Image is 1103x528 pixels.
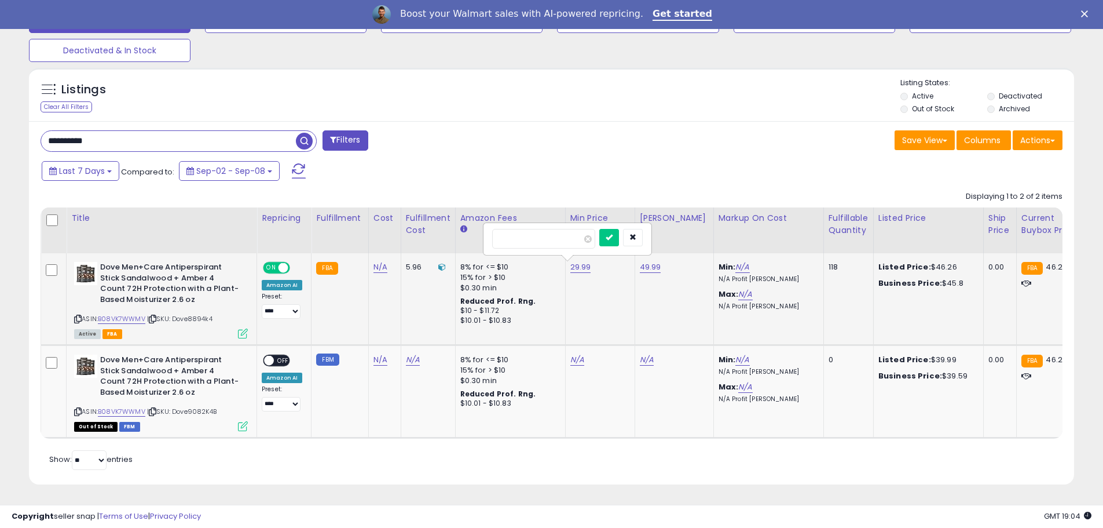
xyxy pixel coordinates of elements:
th: The percentage added to the cost of goods (COGS) that forms the calculator for Min & Max prices. [713,207,823,253]
div: $39.59 [878,371,974,381]
b: Reduced Prof. Rng. [460,296,536,306]
a: N/A [735,261,749,273]
div: Preset: [262,293,302,319]
div: $46.26 [878,262,974,272]
span: Last 7 Days [59,165,105,177]
div: Cost [373,212,396,224]
button: Save View [895,130,955,150]
small: FBA [1021,355,1043,367]
div: [PERSON_NAME] [640,212,709,224]
span: | SKU: Dove9082K4B [147,407,217,416]
a: 29.99 [570,261,591,273]
a: Terms of Use [99,511,148,522]
a: Privacy Policy [150,511,201,522]
div: $10.01 - $10.83 [460,316,556,326]
p: N/A Profit [PERSON_NAME] [719,303,815,311]
p: Listing States: [900,78,1074,89]
div: Markup on Cost [719,212,819,224]
span: 46.26 [1046,261,1067,272]
span: Show: entries [49,454,133,465]
span: FBA [102,329,122,339]
a: N/A [640,354,654,366]
small: FBM [316,354,339,366]
div: Close [1081,10,1093,17]
div: Amazon AI [262,373,302,383]
strong: Copyright [12,511,54,522]
div: Fulfillment Cost [406,212,450,236]
span: 46.26 [1046,354,1067,365]
div: 8% for <= $10 [460,355,556,365]
div: Repricing [262,212,306,224]
b: Min: [719,261,736,272]
div: 8% for <= $10 [460,262,556,272]
span: Sep-02 - Sep-08 [196,165,265,177]
a: N/A [406,354,420,366]
div: $10 - $11.72 [460,306,556,316]
span: FBM [119,422,140,432]
a: N/A [738,289,752,300]
span: Columns [964,134,1001,146]
div: Fulfillment [316,212,363,224]
a: N/A [738,381,752,393]
b: Listed Price: [878,354,931,365]
div: 0 [829,355,864,365]
button: Filters [323,130,368,151]
img: 61w6RnM2iSL._SL40_.jpg [74,262,97,285]
small: Amazon Fees. [460,224,467,235]
b: Dove Men+Care Antiperspirant Stick Sandalwood + Amber 4 Count 72H Protection with a Plant-Based M... [100,262,241,308]
button: Deactivated & In Stock [29,39,190,62]
div: 5.96 [406,262,446,272]
div: Boost your Walmart sales with AI-powered repricing. [400,8,643,20]
span: 2025-09-16 19:04 GMT [1044,511,1091,522]
div: 0.00 [988,355,1007,365]
div: Listed Price [878,212,979,224]
label: Out of Stock [912,104,954,114]
p: N/A Profit [PERSON_NAME] [719,395,815,403]
div: $39.99 [878,355,974,365]
small: FBA [316,262,338,275]
div: ASIN: [74,355,248,430]
div: seller snap | | [12,511,201,522]
div: Current Buybox Price [1021,212,1081,236]
div: Title [71,212,252,224]
div: Amazon AI [262,280,302,290]
img: 61w6RnM2iSL._SL40_.jpg [74,355,97,378]
a: B08VK7WWMV [98,407,145,417]
b: Business Price: [878,370,942,381]
div: Fulfillable Quantity [829,212,869,236]
div: Displaying 1 to 2 of 2 items [966,191,1062,202]
a: Get started [653,8,712,21]
div: 15% for > $10 [460,272,556,283]
b: Max: [719,381,739,392]
small: FBA [1021,262,1043,275]
b: Dove Men+Care Antiperspirant Stick Sandalwood + Amber 4 Count 72H Protection with a Plant-Based M... [100,355,241,400]
div: 15% for > $10 [460,365,556,376]
span: All listings that are currently out of stock and unavailable for purchase on Amazon [74,422,118,432]
div: $10.01 - $10.83 [460,399,556,409]
p: N/A Profit [PERSON_NAME] [719,368,815,376]
button: Actions [1013,130,1062,150]
b: Listed Price: [878,261,931,272]
div: Ship Price [988,212,1012,236]
div: 118 [829,262,864,272]
span: All listings currently available for purchase on Amazon [74,329,101,339]
label: Archived [999,104,1030,114]
div: 0.00 [988,262,1007,272]
a: N/A [373,354,387,366]
h5: Listings [61,82,106,98]
span: | SKU: Dove8894k4 [147,314,212,323]
a: N/A [570,354,584,366]
div: $45.8 [878,278,974,289]
div: Amazon Fees [460,212,560,224]
div: ASIN: [74,262,248,337]
label: Deactivated [999,91,1042,101]
span: Compared to: [121,166,174,177]
div: Preset: [262,385,302,412]
button: Last 7 Days [42,161,119,181]
b: Min: [719,354,736,365]
p: N/A Profit [PERSON_NAME] [719,275,815,283]
div: $0.30 min [460,376,556,386]
span: OFF [274,356,292,366]
b: Business Price: [878,278,942,289]
b: Max: [719,289,739,300]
